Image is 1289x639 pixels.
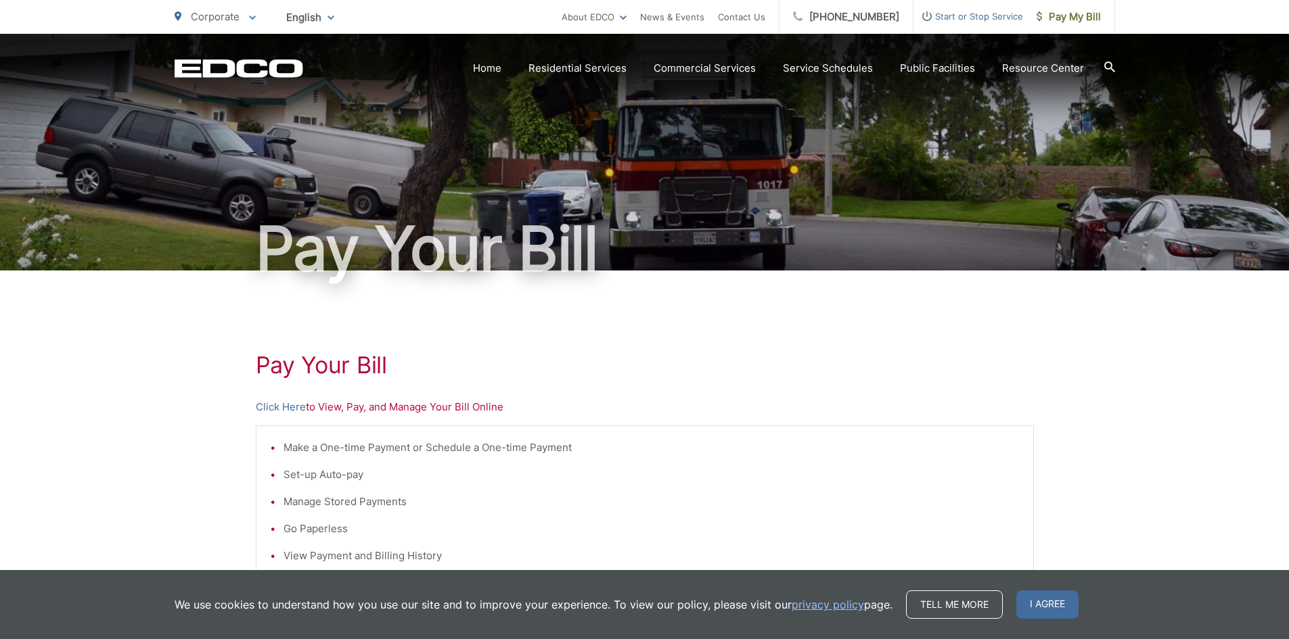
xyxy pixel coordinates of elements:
[654,60,756,76] a: Commercial Services
[284,521,1020,537] li: Go Paperless
[792,596,864,613] a: privacy policy
[906,590,1003,619] a: Tell me more
[718,9,765,25] a: Contact Us
[1037,9,1101,25] span: Pay My Bill
[1002,60,1084,76] a: Resource Center
[256,399,1034,415] p: to View, Pay, and Manage Your Bill Online
[284,467,1020,483] li: Set-up Auto-pay
[191,10,240,23] span: Corporate
[900,60,975,76] a: Public Facilities
[175,59,303,78] a: EDCD logo. Return to the homepage.
[473,60,501,76] a: Home
[256,352,1034,379] h1: Pay Your Bill
[640,9,704,25] a: News & Events
[175,596,892,613] p: We use cookies to understand how you use our site and to improve your experience. To view our pol...
[284,440,1020,456] li: Make a One-time Payment or Schedule a One-time Payment
[256,399,306,415] a: Click Here
[284,548,1020,564] li: View Payment and Billing History
[528,60,627,76] a: Residential Services
[562,9,627,25] a: About EDCO
[783,60,873,76] a: Service Schedules
[276,5,344,29] span: English
[284,494,1020,510] li: Manage Stored Payments
[175,215,1115,283] h1: Pay Your Bill
[1016,590,1079,619] span: I agree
